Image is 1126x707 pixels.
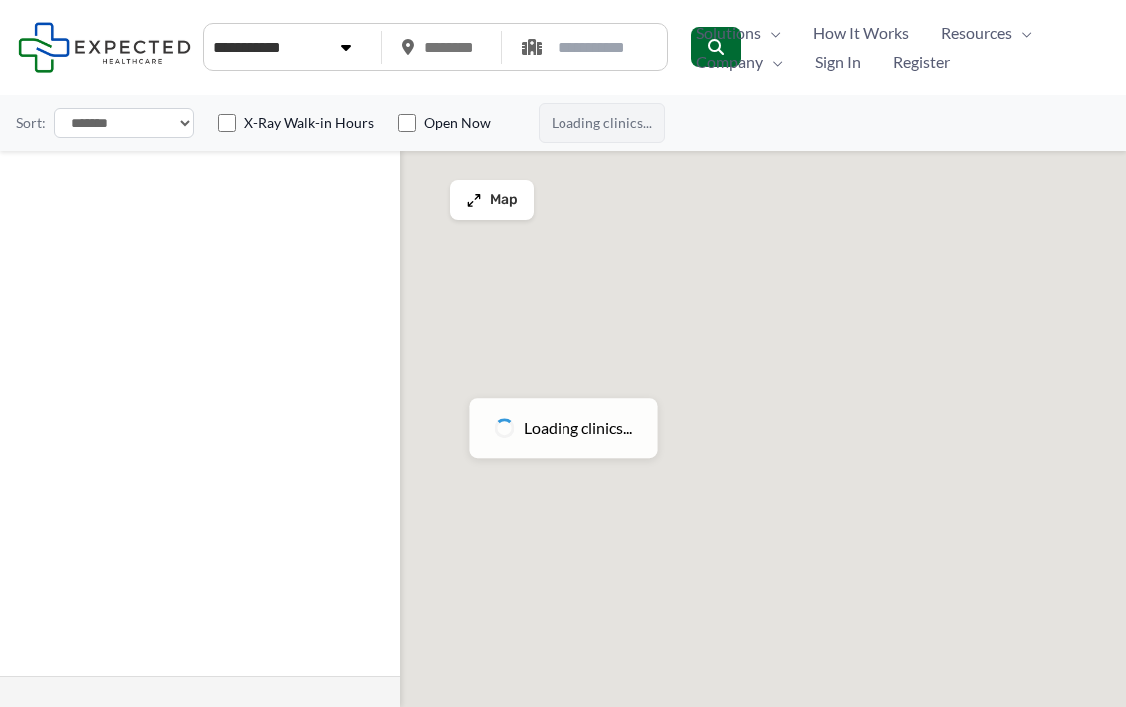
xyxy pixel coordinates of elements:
[813,18,909,48] span: How It Works
[490,192,518,209] span: Map
[763,47,783,77] span: Menu Toggle
[524,413,632,443] span: Loading clinics...
[466,192,482,208] img: Maximize
[424,113,491,133] label: Open Now
[696,47,763,77] span: Company
[16,110,46,136] label: Sort:
[925,18,1048,48] a: ResourcesMenu Toggle
[815,47,861,77] span: Sign In
[244,113,374,133] label: X-Ray Walk-in Hours
[893,47,950,77] span: Register
[696,18,761,48] span: Solutions
[799,47,877,77] a: Sign In
[941,18,1012,48] span: Resources
[18,22,191,73] img: Expected Healthcare Logo - side, dark font, small
[680,47,799,77] a: CompanyMenu Toggle
[539,103,665,143] span: Loading clinics...
[1012,18,1032,48] span: Menu Toggle
[450,180,534,220] button: Map
[797,18,925,48] a: How It Works
[680,18,797,48] a: SolutionsMenu Toggle
[877,47,966,77] a: Register
[761,18,781,48] span: Menu Toggle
